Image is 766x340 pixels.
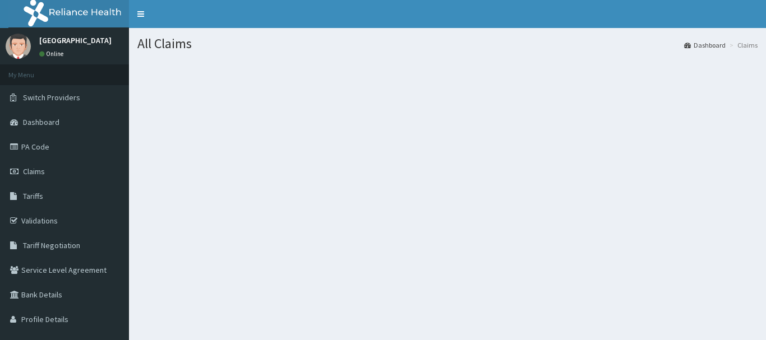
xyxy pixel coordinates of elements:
[23,191,43,201] span: Tariffs
[137,36,758,51] h1: All Claims
[23,92,80,103] span: Switch Providers
[23,166,45,176] span: Claims
[6,34,31,59] img: User Image
[39,36,112,44] p: [GEOGRAPHIC_DATA]
[23,117,59,127] span: Dashboard
[39,50,66,58] a: Online
[684,40,726,50] a: Dashboard
[727,40,758,50] li: Claims
[23,240,80,250] span: Tariff Negotiation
